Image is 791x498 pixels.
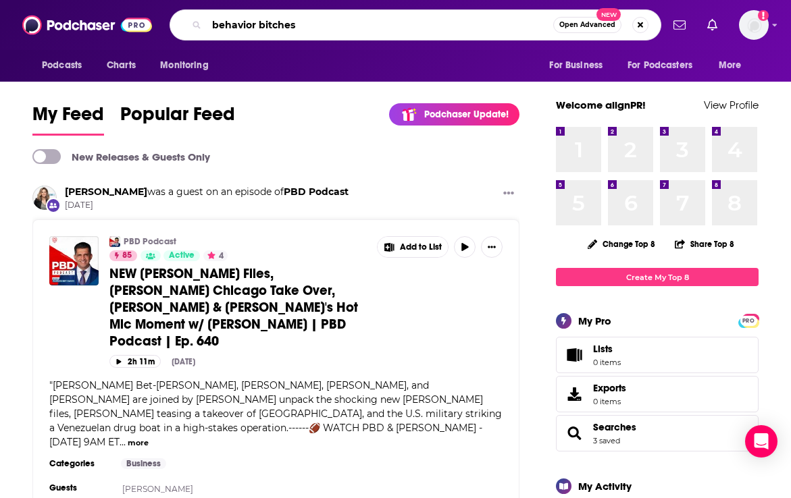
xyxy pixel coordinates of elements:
p: Podchaser Update! [424,109,509,120]
span: Lists [561,345,588,364]
span: Podcasts [42,56,82,75]
span: 85 [122,249,132,262]
h3: was a guest on an episode of [65,186,349,198]
span: Exports [593,382,626,394]
a: [PERSON_NAME] [122,484,193,494]
a: Charts [98,53,144,78]
a: Active [163,250,200,261]
a: New Releases & Guests Only [32,149,210,164]
span: Charts [107,56,136,75]
a: Show notifications dropdown [702,13,723,36]
h3: Guests [49,482,110,493]
span: Logged in as alignPR [739,10,769,40]
a: 85 [109,250,137,261]
img: NEW Epstein Files, Trump's Chicago Take Over, Putin & Xi's Hot Mic Moment w/ Jillian Michaels | P... [49,236,99,285]
img: Podchaser - Follow, Share and Rate Podcasts [22,12,152,38]
a: View Profile [704,99,759,111]
span: For Business [549,56,603,75]
div: New Appearance [46,198,61,213]
button: open menu [151,53,226,78]
input: Search podcasts, credits, & more... [207,14,553,36]
button: Open AdvancedNew [553,17,621,33]
button: more [128,437,149,449]
div: [DATE] [172,357,195,366]
h3: Categories [49,458,110,469]
a: Welcome alignPR! [556,99,646,111]
span: Popular Feed [120,103,235,134]
button: 2h 11m [109,355,161,368]
span: Searches [556,415,759,451]
div: Search podcasts, credits, & more... [170,9,661,40]
span: Exports [561,385,588,404]
button: Change Top 8 [580,236,663,252]
a: NEW [PERSON_NAME] Files, [PERSON_NAME] Chicago Take Over, [PERSON_NAME] & [PERSON_NAME]'s Hot Mic... [109,265,367,350]
a: Lists [556,337,759,373]
a: Popular Feed [120,103,235,136]
div: My Pro [578,314,611,327]
span: More [719,56,742,75]
span: New [596,8,621,21]
span: Open Advanced [559,22,615,28]
span: 0 items [593,358,621,367]
a: PBD Podcast [124,236,176,247]
a: PBD Podcast [284,186,349,198]
img: User Profile [739,10,769,40]
button: Show More Button [378,237,448,257]
a: Searches [561,424,588,443]
img: PBD Podcast [109,236,120,247]
div: My Activity [578,480,632,493]
span: Add to List [400,242,442,252]
button: open menu [540,53,619,78]
a: Business [121,458,166,469]
span: NEW [PERSON_NAME] Files, [PERSON_NAME] Chicago Take Over, [PERSON_NAME] & [PERSON_NAME]'s Hot Mic... [109,265,358,350]
a: Create My Top 8 [556,268,759,286]
span: Lists [593,343,613,355]
a: My Feed [32,103,104,136]
span: [DATE] [65,200,349,211]
a: Exports [556,376,759,412]
span: Lists [593,343,621,355]
a: 3 saved [593,436,620,445]
svg: Add a profile image [758,10,769,21]
a: PRO [740,315,757,325]
button: Show profile menu [739,10,769,40]
div: Open Intercom Messenger [745,425,777,458]
span: ... [120,436,126,448]
a: Jillian Michaels [65,186,147,198]
span: For Podcasters [628,56,692,75]
a: Searches [593,421,636,433]
span: PRO [740,316,757,326]
button: Show More Button [481,236,503,258]
span: Monitoring [160,56,208,75]
button: open menu [709,53,759,78]
button: Show More Button [498,186,519,202]
span: " [49,379,502,448]
button: open menu [619,53,712,78]
span: [PERSON_NAME] Bet-[PERSON_NAME], [PERSON_NAME], [PERSON_NAME], and [PERSON_NAME] are joined by [P... [49,379,502,448]
span: My Feed [32,103,104,134]
button: open menu [32,53,99,78]
button: 4 [203,250,228,261]
span: 0 items [593,397,626,406]
button: Share Top 8 [674,231,735,257]
span: Active [169,249,195,262]
img: Jillian Michaels [32,186,57,210]
a: Show notifications dropdown [668,13,691,36]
